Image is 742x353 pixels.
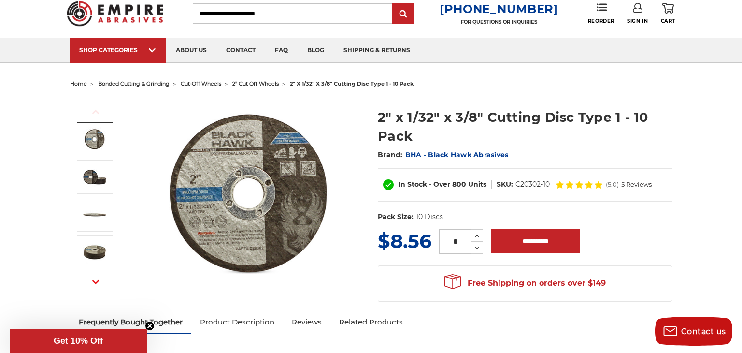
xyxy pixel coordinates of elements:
[84,102,107,122] button: Previous
[83,240,107,265] img: 2 inch cut off wheel 10 pack
[405,150,509,159] a: BHA - Black Hawk Abrasives
[681,327,726,336] span: Contact us
[378,212,414,222] dt: Pack Size:
[283,311,330,333] a: Reviews
[298,38,334,63] a: blog
[334,38,420,63] a: shipping & returns
[84,272,107,293] button: Next
[429,180,450,189] span: - Over
[398,180,427,189] span: In Stock
[330,311,412,333] a: Related Products
[145,321,155,331] button: Close teaser
[83,203,107,227] img: 2 Cutting Disc Ultra Thin
[70,80,87,87] a: home
[265,38,298,63] a: faq
[191,311,283,333] a: Product Description
[70,311,191,333] a: Frequently Bought Together
[181,80,221,87] a: cut-off wheels
[378,229,431,253] span: $8.56
[378,108,672,146] h1: 2" x 1/32" x 3/8" Cutting Disc Type 1 - 10 Pack
[515,179,550,190] dd: C20302-10
[79,46,157,54] div: SHOP CATEGORIES
[440,19,558,25] p: FOR QUESTIONS OR INQUIRIES
[655,317,732,346] button: Contact us
[232,80,279,87] a: 2" cut off wheels
[661,18,675,24] span: Cart
[98,80,170,87] a: bonded cutting & grinding
[54,336,103,346] span: Get 10% Off
[588,3,614,24] a: Reorder
[394,4,413,24] input: Submit
[588,18,614,24] span: Reorder
[416,212,443,222] dd: 10 Discs
[153,98,346,291] img: 2" x 1/32" x 3/8" Cut Off Wheel
[440,2,558,16] a: [PHONE_NUMBER]
[290,80,414,87] span: 2" x 1/32" x 3/8" cutting disc type 1 - 10 pack
[10,329,147,353] div: Get 10% OffClose teaser
[83,165,107,189] img: 2" x 1/32" x 3/8" Cutting Disc
[606,181,619,188] span: (5.0)
[497,179,513,190] dt: SKU:
[627,18,648,24] span: Sign In
[621,181,652,188] span: 5 Reviews
[378,150,403,159] span: Brand:
[83,127,107,151] img: 2" x 1/32" x 3/8" Cut Off Wheel
[444,274,606,293] span: Free Shipping on orders over $149
[661,3,675,24] a: Cart
[166,38,216,63] a: about us
[216,38,265,63] a: contact
[468,180,486,189] span: Units
[452,180,466,189] span: 800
